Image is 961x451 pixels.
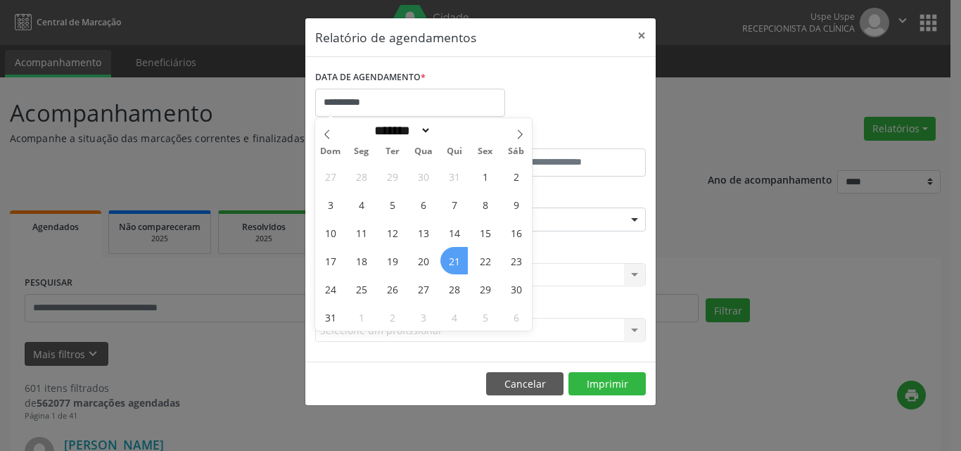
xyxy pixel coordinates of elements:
span: Agosto 26, 2025 [378,275,406,303]
span: Agosto 18, 2025 [348,247,375,274]
span: Agosto 2, 2025 [502,163,530,190]
span: Setembro 2, 2025 [378,303,406,331]
span: Agosto 25, 2025 [348,275,375,303]
span: Setembro 1, 2025 [348,303,375,331]
span: Agosto 11, 2025 [348,219,375,246]
span: Agosto 30, 2025 [502,275,530,303]
span: Agosto 3, 2025 [317,191,344,218]
span: Agosto 6, 2025 [409,191,437,218]
span: Agosto 24, 2025 [317,275,344,303]
span: Seg [346,147,377,156]
span: Setembro 3, 2025 [409,303,437,331]
span: Qui [439,147,470,156]
span: Agosto 27, 2025 [409,275,437,303]
span: Agosto 28, 2025 [440,275,468,303]
input: Year [431,123,478,138]
span: Julho 30, 2025 [409,163,437,190]
span: Agosto 5, 2025 [378,191,406,218]
span: Agosto 14, 2025 [440,219,468,246]
span: Qua [408,147,439,156]
span: Julho 27, 2025 [317,163,344,190]
span: Setembro 4, 2025 [440,303,468,331]
span: Agosto 13, 2025 [409,219,437,246]
span: Julho 29, 2025 [378,163,406,190]
span: Sáb [501,147,532,156]
span: Agosto 10, 2025 [317,219,344,246]
span: Setembro 5, 2025 [471,303,499,331]
span: Agosto 8, 2025 [471,191,499,218]
select: Month [369,123,431,138]
span: Agosto 20, 2025 [409,247,437,274]
span: Sex [470,147,501,156]
span: Agosto 17, 2025 [317,247,344,274]
span: Agosto 1, 2025 [471,163,499,190]
label: ATÉ [484,127,646,148]
span: Agosto 7, 2025 [440,191,468,218]
button: Cancelar [486,372,564,396]
span: Agosto 9, 2025 [502,191,530,218]
span: Julho 31, 2025 [440,163,468,190]
span: Agosto 15, 2025 [471,219,499,246]
span: Agosto 29, 2025 [471,275,499,303]
span: Agosto 23, 2025 [502,247,530,274]
span: Agosto 22, 2025 [471,247,499,274]
span: Dom [315,147,346,156]
label: DATA DE AGENDAMENTO [315,67,426,89]
span: Agosto 12, 2025 [378,219,406,246]
h5: Relatório de agendamentos [315,28,476,46]
button: Close [628,18,656,53]
button: Imprimir [568,372,646,396]
span: Julho 28, 2025 [348,163,375,190]
span: Agosto 21, 2025 [440,247,468,274]
span: Agosto 31, 2025 [317,303,344,331]
span: Agosto 4, 2025 [348,191,375,218]
span: Agosto 16, 2025 [502,219,530,246]
span: Setembro 6, 2025 [502,303,530,331]
span: Ter [377,147,408,156]
span: Agosto 19, 2025 [378,247,406,274]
